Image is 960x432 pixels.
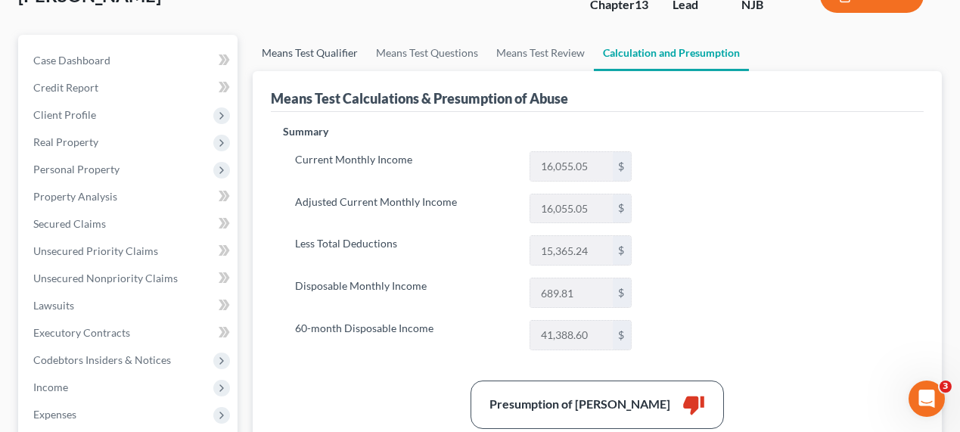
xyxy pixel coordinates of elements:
[21,292,238,319] a: Lawsuits
[613,236,631,265] div: $
[530,236,613,265] input: 0.00
[33,244,158,257] span: Unsecured Priority Claims
[21,319,238,347] a: Executory Contracts
[487,35,594,71] a: Means Test Review
[489,396,670,413] div: Presumption of [PERSON_NAME]
[33,54,110,67] span: Case Dashboard
[613,152,631,181] div: $
[33,217,106,230] span: Secured Claims
[33,108,96,121] span: Client Profile
[530,321,613,350] input: 0.00
[287,235,522,266] label: Less Total Deductions
[21,183,238,210] a: Property Analysis
[940,381,952,393] span: 3
[271,89,568,107] div: Means Test Calculations & Presumption of Abuse
[253,35,367,71] a: Means Test Qualifier
[33,299,74,312] span: Lawsuits
[283,124,643,139] p: Summary
[287,320,522,350] label: 60-month Disposable Income
[530,194,613,223] input: 0.00
[21,210,238,238] a: Secured Claims
[287,278,522,308] label: Disposable Monthly Income
[33,272,178,284] span: Unsecured Nonpriority Claims
[33,163,120,176] span: Personal Property
[613,194,631,223] div: $
[21,238,238,265] a: Unsecured Priority Claims
[287,151,522,182] label: Current Monthly Income
[33,190,117,203] span: Property Analysis
[594,35,749,71] a: Calculation and Presumption
[530,152,613,181] input: 0.00
[21,47,238,74] a: Case Dashboard
[33,326,130,339] span: Executory Contracts
[33,353,171,366] span: Codebtors Insiders & Notices
[287,194,522,224] label: Adjusted Current Monthly Income
[613,321,631,350] div: $
[21,265,238,292] a: Unsecured Nonpriority Claims
[33,135,98,148] span: Real Property
[367,35,487,71] a: Means Test Questions
[33,381,68,393] span: Income
[613,278,631,307] div: $
[682,393,705,416] i: thumb_down
[530,278,613,307] input: 0.00
[21,74,238,101] a: Credit Report
[909,381,945,417] iframe: Intercom live chat
[33,408,76,421] span: Expenses
[33,81,98,94] span: Credit Report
